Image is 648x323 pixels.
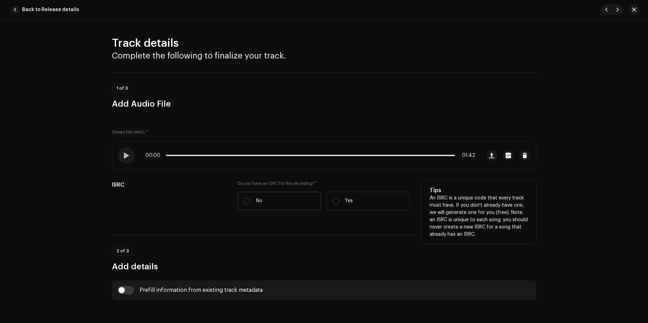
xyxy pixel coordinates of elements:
[116,249,129,253] span: 2 of 3
[112,181,227,189] h5: ISRC
[112,130,145,134] small: Stereo File (WAV)
[430,186,528,195] h5: Tips
[112,50,536,61] h3: Complete the following to finalize your track.
[116,86,128,90] span: 1 of 3
[430,195,528,238] p: An ISRC is a unique code that every track must have. If you don't already have one, we will gener...
[238,181,410,186] label: Do you have an ISRC for this recording?
[345,197,353,205] p: Yes
[112,36,536,50] h2: Track details
[256,197,262,205] p: No
[140,287,263,293] div: Prefill information from existing track metadata
[112,261,536,272] h3: Add details
[112,98,536,109] h3: Add Audio File
[145,153,163,158] span: 00:00
[458,153,475,158] span: 01:42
